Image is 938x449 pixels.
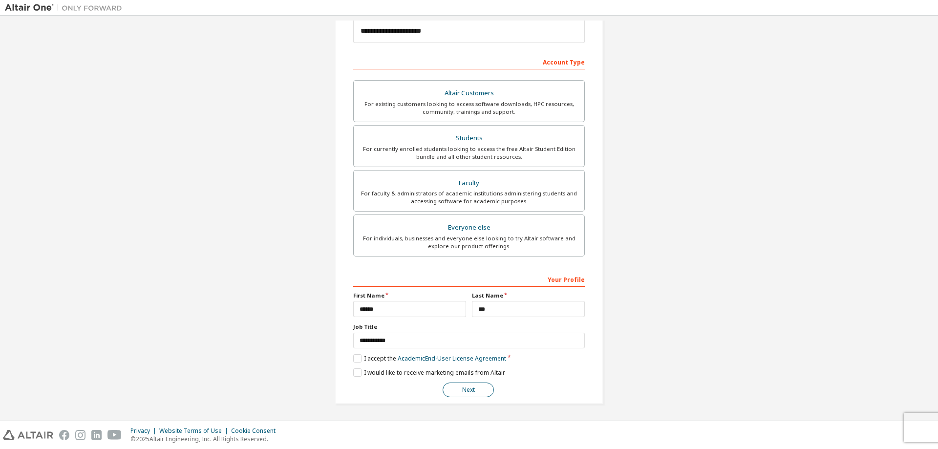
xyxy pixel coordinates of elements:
img: altair_logo.svg [3,430,53,440]
div: Website Terms of Use [159,427,231,435]
button: Next [443,383,494,397]
p: © 2025 Altair Engineering, Inc. All Rights Reserved. [130,435,281,443]
a: Academic End-User License Agreement [398,354,506,363]
div: For existing customers looking to access software downloads, HPC resources, community, trainings ... [360,100,578,116]
div: Account Type [353,54,585,69]
div: For faculty & administrators of academic institutions administering students and accessing softwa... [360,190,578,205]
img: Altair One [5,3,127,13]
div: Students [360,131,578,145]
div: Faculty [360,176,578,190]
div: Privacy [130,427,159,435]
label: I would like to receive marketing emails from Altair [353,368,505,377]
img: instagram.svg [75,430,85,440]
img: facebook.svg [59,430,69,440]
img: youtube.svg [107,430,122,440]
div: Everyone else [360,221,578,235]
div: Altair Customers [360,86,578,100]
label: I accept the [353,354,506,363]
div: For currently enrolled students looking to access the free Altair Student Edition bundle and all ... [360,145,578,161]
label: Job Title [353,323,585,331]
div: Cookie Consent [231,427,281,435]
img: linkedin.svg [91,430,102,440]
label: Last Name [472,292,585,299]
div: Your Profile [353,271,585,287]
label: First Name [353,292,466,299]
div: For individuals, businesses and everyone else looking to try Altair software and explore our prod... [360,235,578,250]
